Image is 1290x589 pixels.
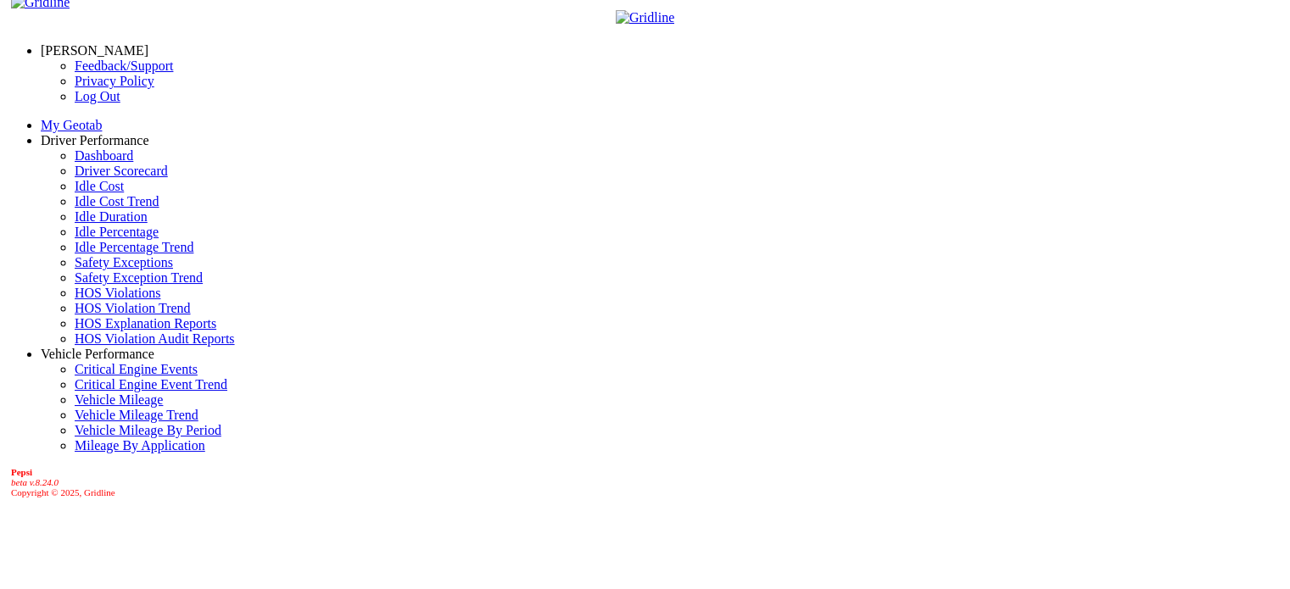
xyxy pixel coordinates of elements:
[75,331,235,346] a: HOS Violation Audit Reports
[75,58,173,73] a: Feedback/Support
[11,477,59,487] i: beta v.8.24.0
[75,362,198,376] a: Critical Engine Events
[11,467,32,477] b: Pepsi
[75,286,160,300] a: HOS Violations
[41,43,148,58] a: [PERSON_NAME]
[75,74,154,88] a: Privacy Policy
[75,255,173,269] a: Safety Exceptions
[41,347,154,361] a: Vehicle Performance
[75,270,203,285] a: Safety Exception Trend
[75,240,193,254] a: Idle Percentage Trend
[75,194,159,208] a: Idle Cost Trend
[75,301,191,315] a: HOS Violation Trend
[11,467,1283,497] div: Copyright © 2025, Gridline
[75,392,163,407] a: Vehicle Mileage
[75,408,198,422] a: Vehicle Mileage Trend
[41,133,149,147] a: Driver Performance
[41,118,102,132] a: My Geotab
[75,225,159,239] a: Idle Percentage
[75,377,227,392] a: Critical Engine Event Trend
[75,164,168,178] a: Driver Scorecard
[75,438,205,453] a: Mileage By Application
[75,423,221,437] a: Vehicle Mileage By Period
[75,316,216,331] a: HOS Explanation Reports
[75,209,148,224] a: Idle Duration
[75,179,124,193] a: Idle Cost
[75,148,133,163] a: Dashboard
[616,10,674,25] img: Gridline
[75,89,120,103] a: Log Out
